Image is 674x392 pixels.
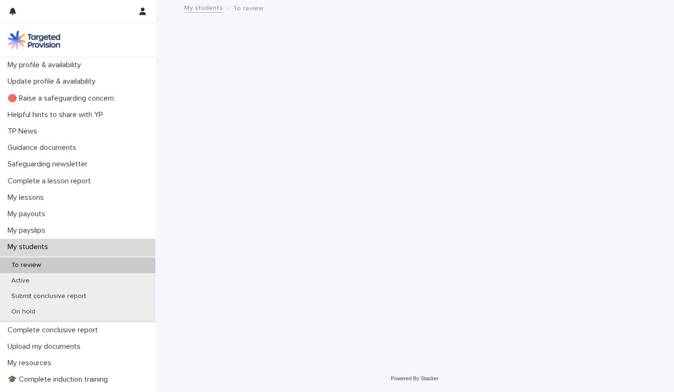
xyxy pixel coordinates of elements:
p: 🔴 Raise a safeguarding concern [4,94,121,103]
p: My students [4,243,56,251]
p: My profile & availability [4,61,88,70]
p: My resources [4,359,59,368]
p: My payouts [4,210,53,219]
p: Safeguarding newsletter [4,160,95,169]
p: Submit conclusive report [4,292,94,300]
p: Upload my documents [4,342,88,351]
p: Update profile & availability [4,77,103,86]
p: TP News [4,127,45,136]
p: Complete a lesson report [4,177,98,186]
p: My lessons [4,193,51,202]
p: Guidance documents [4,143,84,152]
p: To review [4,261,48,269]
p: Active [4,277,37,285]
a: Powered By Stacker [391,376,438,381]
p: Complete conclusive report [4,326,105,335]
p: Helpful hints to share with YP [4,110,111,119]
p: To review [233,2,264,13]
a: My students [184,2,223,13]
p: My payslips [4,226,53,235]
p: 🎓 Complete induction training [4,375,115,384]
img: M5nRWzHhSzIhMunXDL62 [8,31,60,49]
p: On hold [4,308,43,316]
